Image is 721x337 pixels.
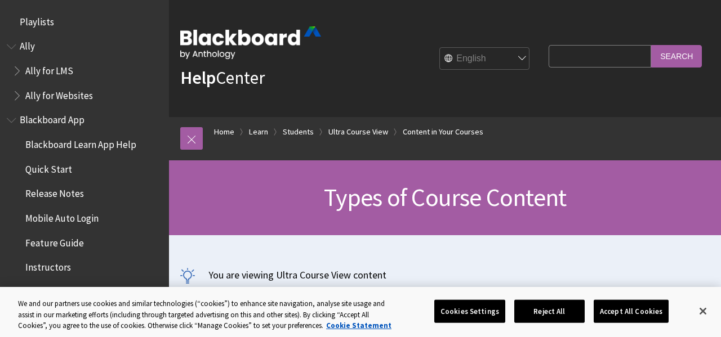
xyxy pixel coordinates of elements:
[25,160,72,175] span: Quick Start
[440,48,530,70] select: Site Language Selector
[20,12,54,28] span: Playlists
[7,37,162,105] nav: Book outline for Anthology Ally Help
[651,45,702,67] input: Search
[324,182,567,213] span: Types of Course Content
[7,12,162,32] nav: Book outline for Playlists
[434,299,505,323] button: Cookies Settings
[180,66,265,89] a: HelpCenter
[25,233,84,249] span: Feature Guide
[25,135,136,150] span: Blackboard Learn App Help
[594,299,669,323] button: Accept All Cookies
[25,209,99,224] span: Mobile Auto Login
[25,86,93,101] span: Ally for Websites
[25,61,73,77] span: Ally for LMS
[180,26,321,59] img: Blackboard by Anthology
[20,111,84,126] span: Blackboard App
[25,258,71,273] span: Instructors
[249,125,268,139] a: Learn
[180,66,216,89] strong: Help
[20,37,35,52] span: Ally
[514,299,585,323] button: Reject All
[25,282,64,298] span: Students
[25,185,84,200] span: Release Notes
[403,125,483,139] a: Content in Your Courses
[18,298,397,331] div: We and our partners use cookies and similar technologies (“cookies”) to enhance site navigation, ...
[283,125,314,139] a: Students
[691,299,715,323] button: Close
[328,125,388,139] a: Ultra Course View
[180,268,710,282] p: You are viewing Ultra Course View content
[214,125,234,139] a: Home
[326,321,391,330] a: More information about your privacy, opens in a new tab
